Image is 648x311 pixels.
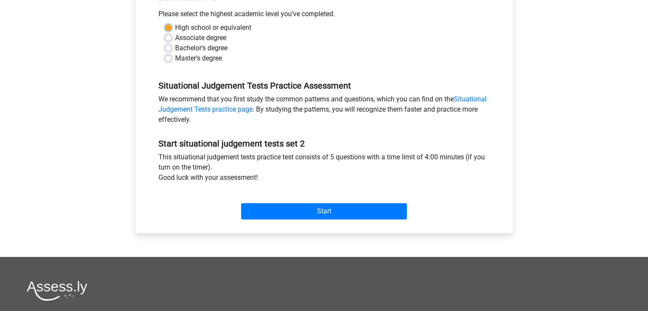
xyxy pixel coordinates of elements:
[175,23,251,33] label: High school or equivalent
[241,203,407,219] input: Start
[152,9,496,23] div: Please select the highest academic level you’ve completed.
[152,94,496,128] div: We recommend that you first study the common patterns and questions, which you can find on the . ...
[158,138,490,149] h5: Start situational judgement tests set 2
[175,53,222,63] label: Master's degree
[158,81,490,91] h5: Situational Judgement Tests Practice Assessment
[175,43,228,53] label: Bachelor's degree
[27,281,87,301] img: Assessly logo
[175,33,226,43] label: Associate degree
[152,152,496,186] div: This situational judgement tests practice test consists of 5 questions with a time limit of 4:00 ...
